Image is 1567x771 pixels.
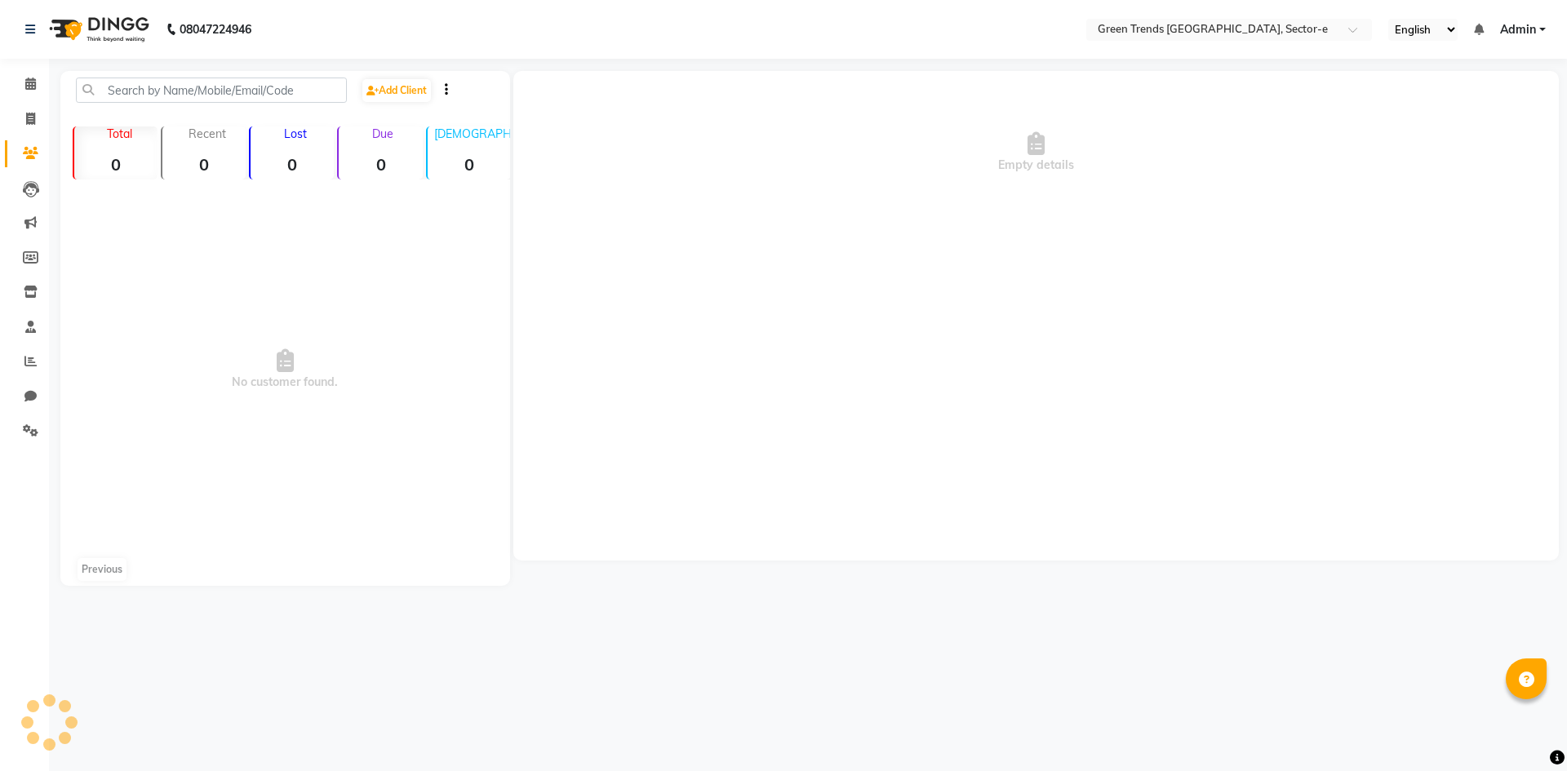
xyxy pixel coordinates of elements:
div: Empty details [513,71,1559,234]
p: Total [81,126,158,141]
strong: 0 [162,154,246,175]
p: Recent [169,126,246,141]
strong: 0 [74,154,158,175]
span: Admin [1500,21,1536,38]
p: [DEMOGRAPHIC_DATA] [434,126,511,141]
strong: 0 [251,154,334,175]
strong: 0 [339,154,422,175]
strong: 0 [428,154,511,175]
p: Due [342,126,422,141]
p: Lost [257,126,334,141]
span: No customer found. [60,186,510,553]
b: 08047224946 [180,7,251,52]
img: logo [42,7,153,52]
a: Add Client [362,79,431,102]
input: Search by Name/Mobile/Email/Code [76,78,347,103]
